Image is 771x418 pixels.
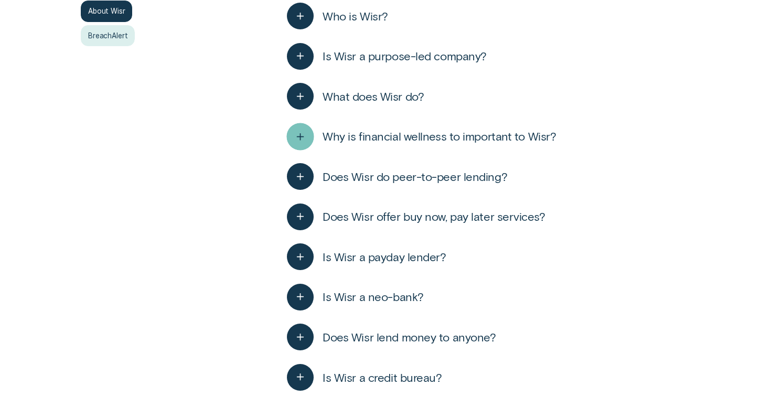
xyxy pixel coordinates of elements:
[323,290,424,304] span: Is Wisr a neo-bank?
[323,89,424,104] span: What does Wisr do?
[287,123,556,150] button: Why is financial wellness to important to Wisr?
[287,163,507,190] button: Does Wisr do peer-to-peer lending?
[323,330,496,345] span: Does Wisr lend money to anyone?
[287,284,424,310] button: Is Wisr a neo-bank?
[323,169,507,184] span: Does Wisr do peer-to-peer lending?
[287,324,496,350] button: Does Wisr lend money to anyone?
[323,49,487,63] span: Is Wisr a purpose-led company?
[323,129,556,144] span: Why is financial wellness to important to Wisr?
[287,364,442,391] button: Is Wisr a credit bureau?
[323,370,442,385] span: Is Wisr a credit bureau?
[323,9,388,24] span: Who is Wisr?
[287,3,388,29] button: Who is Wisr?
[287,203,545,230] button: Does Wisr offer buy now, pay later services?
[287,243,446,270] button: Is Wisr a payday lender?
[81,1,132,22] a: About Wisr
[287,43,487,70] button: Is Wisr a purpose-led company?
[323,209,545,224] span: Does Wisr offer buy now, pay later services?
[287,83,424,110] button: What does Wisr do?
[81,25,135,47] a: BreachAlert
[323,250,446,264] span: Is Wisr a payday lender?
